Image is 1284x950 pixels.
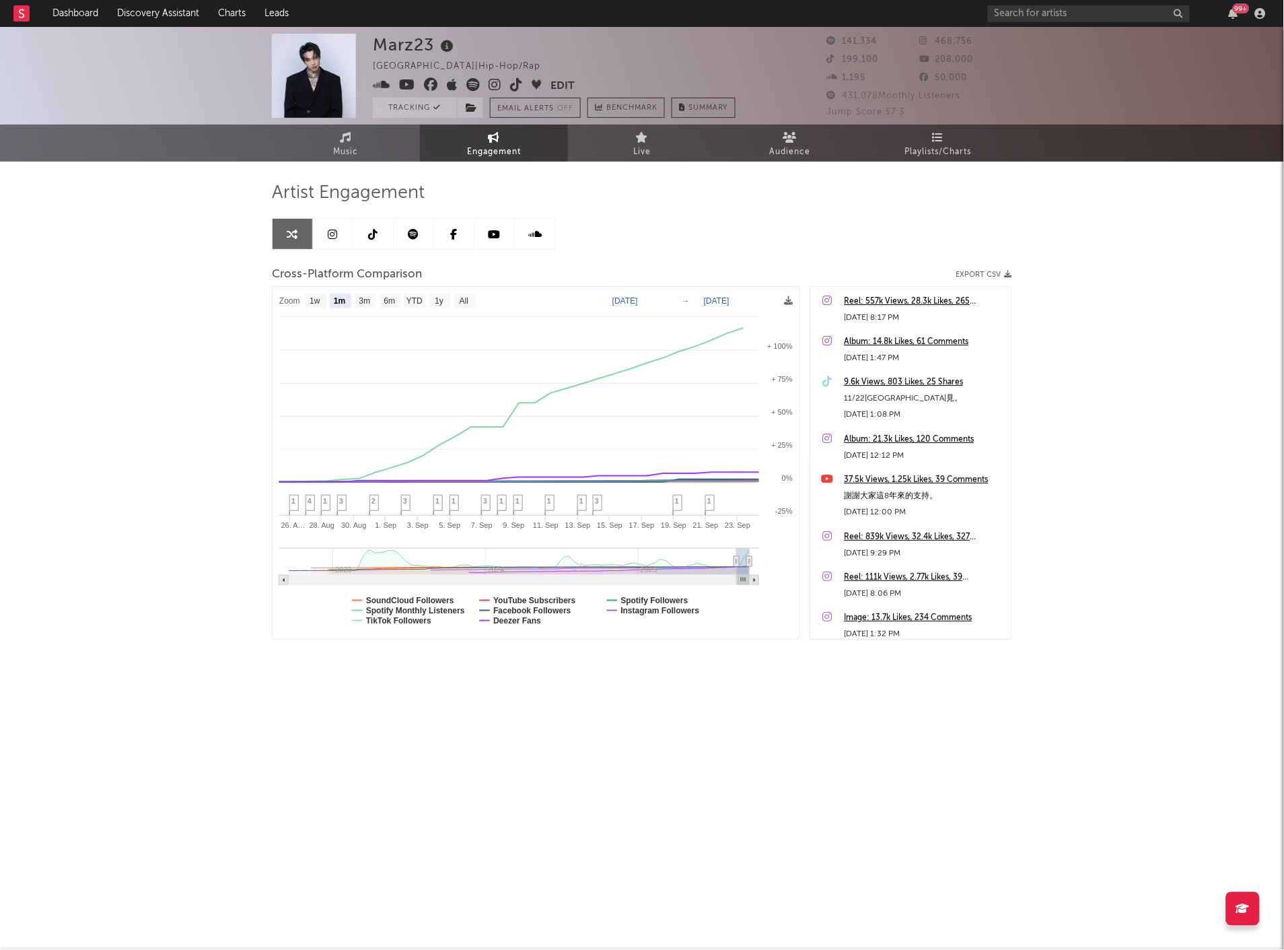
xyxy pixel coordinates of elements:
[606,100,657,116] span: Benchmark
[621,606,700,615] text: Instagram Followers
[310,297,320,306] text: 1w
[920,37,973,46] span: 468,756
[435,297,443,306] text: 1y
[493,616,541,625] text: Deezer Fans
[403,497,407,505] span: 3
[956,271,1012,279] button: Export CSV
[420,125,568,162] a: Engagement
[439,521,461,529] text: 5. Sep
[499,497,503,505] span: 1
[845,350,1005,366] div: [DATE] 1:47 PM
[682,296,690,306] text: →
[493,596,576,605] text: YouTube Subscribers
[845,334,1005,350] a: Album: 14.8k Likes, 61 Comments
[323,497,327,505] span: 1
[366,596,454,605] text: SoundCloud Followers
[782,474,793,482] text: 0%
[334,144,359,160] span: Music
[633,144,651,160] span: Live
[373,98,457,118] button: Tracking
[845,529,1005,545] a: Reel: 839k Views, 32.4k Likes, 327 Comments
[493,606,571,615] text: Facebook Followers
[725,521,750,529] text: 23. Sep
[579,497,583,505] span: 1
[845,626,1005,642] div: [DATE] 1:32 PM
[845,294,1005,310] a: Reel: 557k Views, 28.3k Likes, 265 Comments
[471,521,493,529] text: 7. Sep
[366,606,465,615] text: Spotify Monthly Listeners
[845,570,1005,586] a: Reel: 111k Views, 2.77k Likes, 39 Comments
[629,521,655,529] text: 17. Sep
[704,296,729,306] text: [DATE]
[1229,8,1238,19] button: 99+
[845,586,1005,602] div: [DATE] 8:06 PM
[767,342,793,350] text: + 100%
[483,497,487,505] span: 3
[272,185,425,201] span: Artist Engagement
[661,521,686,529] text: 19. Sep
[568,125,716,162] a: Live
[452,497,456,505] span: 1
[339,497,343,505] span: 3
[827,37,878,46] span: 141,334
[905,144,972,160] span: Playlists/Charts
[845,374,1005,391] a: 9.6k Views, 803 Likes, 25 Shares
[845,472,1005,488] a: 37.5k Views, 1.25k Likes, 39 Comments
[1233,3,1250,13] div: 99 +
[557,105,573,112] em: Off
[716,125,864,162] a: Audience
[707,497,711,505] span: 1
[373,59,556,75] div: [GEOGRAPHIC_DATA] | Hip-Hop/Rap
[550,78,575,95] button: Edit
[621,596,688,605] text: Spotify Followers
[772,408,793,416] text: + 50%
[291,497,295,505] span: 1
[490,98,581,118] button: Email AlertsOff
[435,497,439,505] span: 1
[515,497,520,505] span: 1
[407,521,429,529] text: 3. Sep
[920,73,968,82] span: 50,000
[533,521,559,529] text: 11. Sep
[772,441,793,449] text: + 25%
[845,310,1005,326] div: [DATE] 8:17 PM
[688,104,728,112] span: Summary
[366,616,431,625] text: TikTok Followers
[672,98,736,118] button: Summary
[341,521,366,529] text: 30. Aug
[827,108,905,116] span: Jump Score: 57.3
[770,144,811,160] span: Audience
[310,521,334,529] text: 28. Aug
[272,125,420,162] a: Music
[359,297,371,306] text: 3m
[772,375,793,383] text: + 75%
[565,521,591,529] text: 13. Sep
[827,92,961,100] span: 431,078 Monthly Listeners
[845,448,1005,464] div: [DATE] 12:12 PM
[406,297,423,306] text: YTD
[384,297,396,306] text: 6m
[675,497,679,505] span: 1
[845,432,1005,448] a: Album: 21.3k Likes, 120 Comments
[845,545,1005,562] div: [DATE] 9:29 PM
[845,391,1005,407] div: 11/22[GEOGRAPHIC_DATA]見。
[920,55,974,64] span: 208,000
[597,521,622,529] text: 15. Sep
[845,488,1005,504] div: 謝謝大家這8年來的支持。
[595,497,599,505] span: 3
[503,521,525,529] text: 9. Sep
[373,34,457,56] div: Marz23
[845,610,1005,626] a: Image: 13.7k Likes, 234 Comments
[612,296,638,306] text: [DATE]
[587,98,665,118] a: Benchmark
[693,521,719,529] text: 21. Sep
[845,407,1005,423] div: [DATE] 1:08 PM
[371,497,376,505] span: 2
